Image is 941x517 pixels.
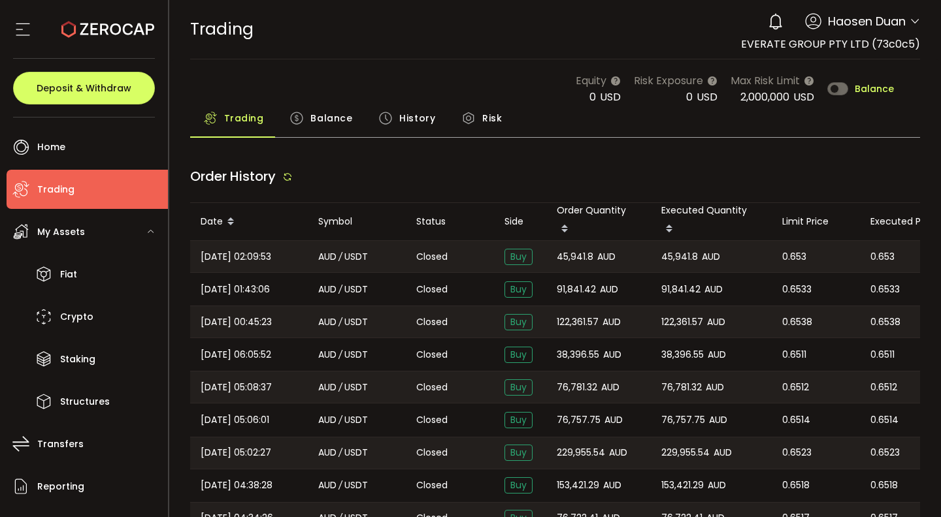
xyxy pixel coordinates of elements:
span: Closed [416,348,448,362]
span: Buy [504,281,533,298]
span: AUD [318,413,337,428]
span: 2,000,000 [740,89,789,104]
span: AUD [318,282,337,297]
span: 0.6511 [870,347,895,362]
span: 0.6538 [782,315,812,330]
em: / [338,478,342,493]
span: [DATE] 00:45:23 [201,315,272,330]
span: Buy [504,412,533,428]
span: AUD [600,282,618,297]
span: Buy [504,445,533,461]
span: 153,421.29 [661,478,704,493]
span: Deposit & Withdraw [37,84,131,93]
span: Closed [416,413,448,427]
span: 122,361.57 [557,315,599,330]
span: AUD [708,478,726,493]
span: [DATE] 01:43:06 [201,282,270,297]
iframe: Chat Widget [876,454,941,517]
span: USD [793,89,814,104]
span: Risk Exposure [634,72,703,89]
span: 76,781.32 [557,380,597,395]
span: Home [37,138,65,157]
span: 0.6538 [870,315,900,330]
span: 0.6518 [782,478,810,493]
span: 38,396.55 [661,347,704,362]
span: 45,941.8 [557,249,593,264]
span: [DATE] 06:05:52 [201,347,271,362]
span: [DATE] 05:08:37 [201,380,272,395]
span: 122,361.57 [661,315,703,330]
span: AUD [597,249,616,264]
span: Reporting [37,477,84,496]
span: USDT [344,413,368,428]
span: AUD [709,413,727,428]
div: Date [190,211,308,233]
span: Fiat [60,265,77,284]
span: [DATE] 02:09:53 [201,249,271,264]
em: / [338,315,342,330]
em: / [338,413,342,428]
span: AUD [708,347,726,362]
span: AUD [706,380,724,395]
span: Closed [416,478,448,492]
span: EVERATE GROUP PTY LTD (73c0c5) [741,37,920,52]
span: Buy [504,477,533,493]
span: AUD [603,478,621,493]
span: AUD [603,315,621,330]
span: USD [600,89,621,104]
span: AUD [704,282,723,297]
span: 0.6523 [870,445,900,460]
span: Crypto [60,307,93,326]
span: USDT [344,249,368,264]
span: 0.6511 [782,347,806,362]
span: Balance [855,84,894,93]
span: AUD [318,478,337,493]
span: USDT [344,282,368,297]
span: 91,841.42 [557,282,596,297]
span: 91,841.42 [661,282,701,297]
span: Buy [504,379,533,396]
span: 0.653 [782,249,806,264]
span: AUD [318,347,337,362]
span: Max Risk Limit [731,72,800,89]
span: Order History [190,167,276,185]
span: Equity [576,72,606,89]
span: USDT [344,445,368,460]
span: 0 [589,89,596,104]
div: Symbol [308,214,406,229]
span: 0.6533 [782,282,812,297]
span: Haosen Duan [828,12,906,30]
span: USD [697,89,718,104]
div: Limit Price [772,214,860,229]
span: 153,421.29 [557,478,599,493]
span: 0.653 [870,249,895,264]
span: 0.6512 [870,380,897,395]
span: Trading [190,18,254,40]
span: Staking [60,350,95,369]
span: AUD [714,445,732,460]
div: Status [406,214,494,229]
span: AUD [318,380,337,395]
span: AUD [702,249,720,264]
span: 229,955.54 [557,445,605,460]
span: 0.6514 [870,413,899,428]
span: 0.6518 [870,478,898,493]
span: Structures [60,392,110,411]
span: Closed [416,283,448,296]
em: / [338,380,342,395]
span: [DATE] 05:06:01 [201,413,269,428]
span: USDT [344,380,368,395]
span: Closed [416,381,448,394]
span: [DATE] 04:38:28 [201,478,272,493]
span: AUD [601,380,619,395]
div: Order Quantity [546,203,651,240]
span: 0.6512 [782,380,809,395]
span: AUD [318,445,337,460]
span: AUD [318,249,337,264]
span: 76,781.32 [661,380,702,395]
span: 0.6533 [870,282,900,297]
span: AUD [318,315,337,330]
span: Trading [37,180,74,199]
div: Executed Quantity [651,203,772,240]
